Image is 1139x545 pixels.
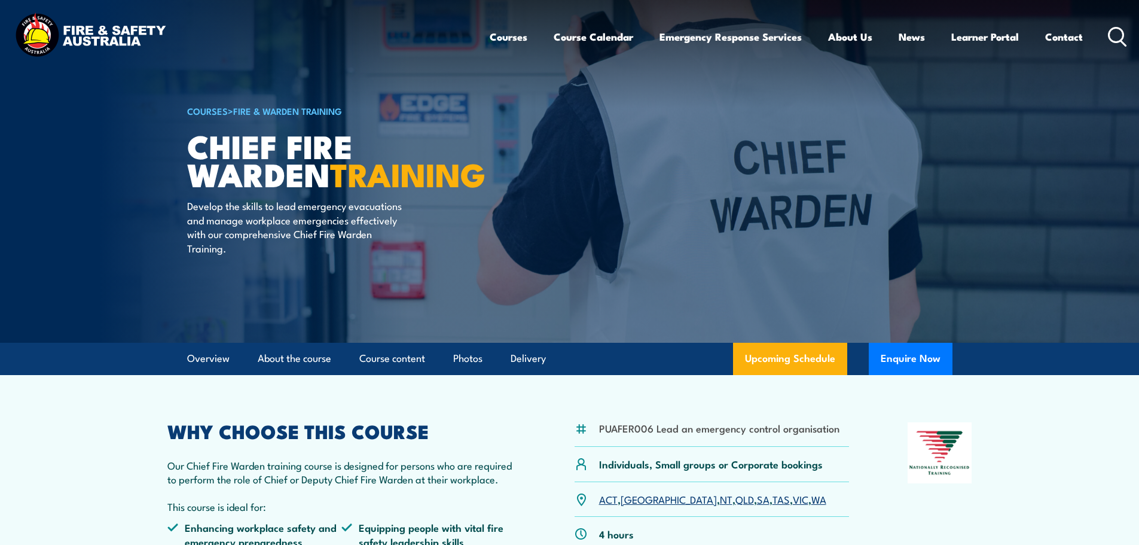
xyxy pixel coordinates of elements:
[167,458,517,486] p: Our Chief Fire Warden training course is designed for persons who are required to perform the rol...
[233,104,342,117] a: Fire & Warden Training
[599,527,634,541] p: 4 hours
[359,343,425,375] a: Course content
[599,492,618,506] a: ACT
[187,199,405,255] p: Develop the skills to lead emergency evacuations and manage workplace emergencies effectively wit...
[599,492,826,506] p: , , , , , , ,
[811,492,826,506] a: WA
[828,21,872,53] a: About Us
[720,492,732,506] a: NT
[330,148,485,198] strong: TRAINING
[490,21,527,53] a: Courses
[187,103,483,118] h6: >
[735,492,754,506] a: QLD
[511,343,546,375] a: Delivery
[187,132,483,187] h1: Chief Fire Warden
[167,500,517,513] p: This course is ideal for:
[167,422,517,439] h2: WHY CHOOSE THIS COURSE
[772,492,790,506] a: TAS
[869,343,952,375] button: Enquire Now
[1045,21,1083,53] a: Contact
[659,21,802,53] a: Emergency Response Services
[453,343,483,375] a: Photos
[187,104,228,117] a: COURSES
[599,421,839,435] li: PUAFER006 Lead an emergency control organisation
[258,343,331,375] a: About the course
[908,422,972,483] img: Nationally Recognised Training logo.
[793,492,808,506] a: VIC
[757,492,769,506] a: SA
[599,457,823,471] p: Individuals, Small groups or Corporate bookings
[554,21,633,53] a: Course Calendar
[899,21,925,53] a: News
[951,21,1019,53] a: Learner Portal
[621,492,717,506] a: [GEOGRAPHIC_DATA]
[187,343,230,375] a: Overview
[733,343,847,375] a: Upcoming Schedule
